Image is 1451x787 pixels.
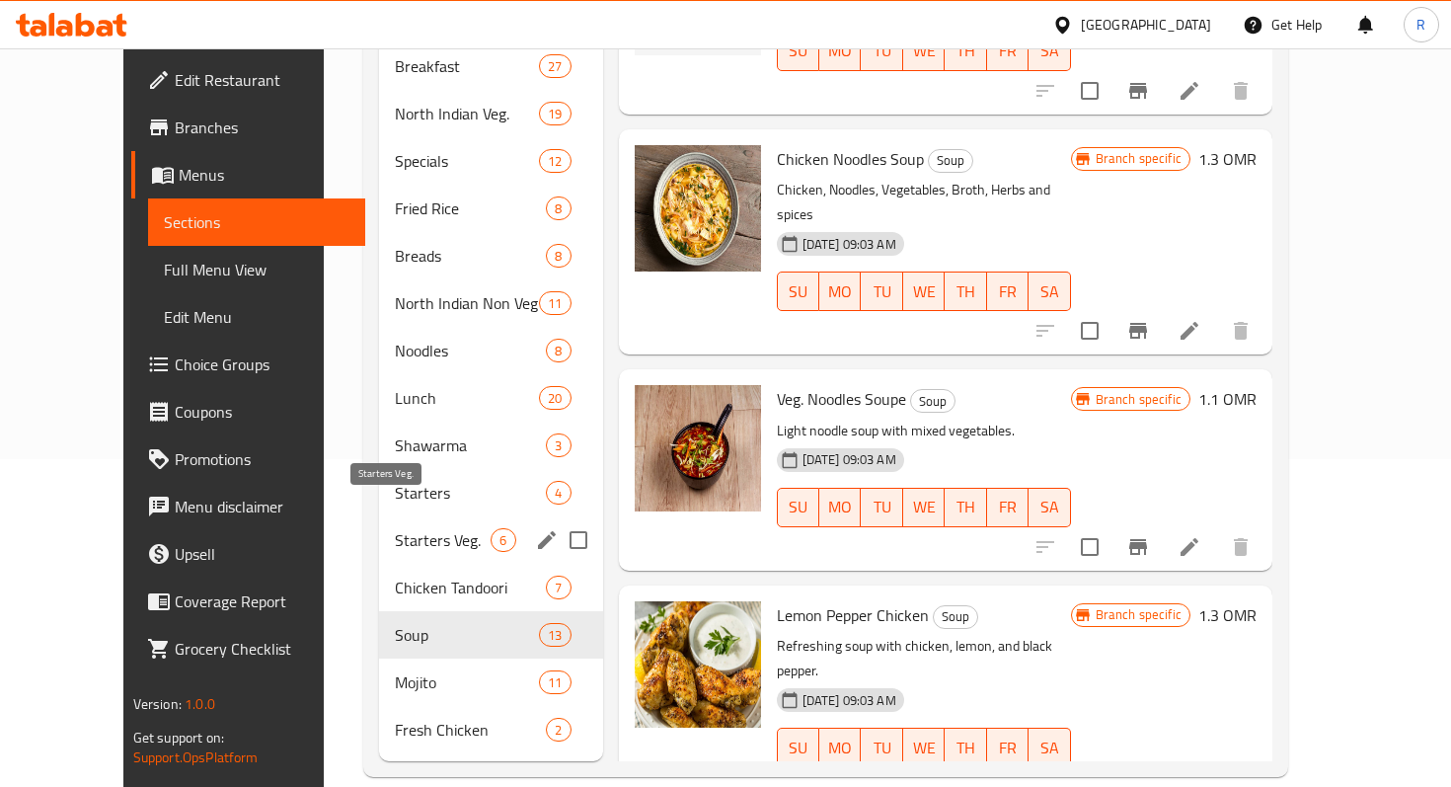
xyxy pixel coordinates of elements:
[540,673,570,692] span: 11
[911,277,937,306] span: WE
[1217,67,1264,115] button: delete
[379,516,602,564] div: Starters Veg.6edit
[395,670,539,694] span: Mojito
[395,718,546,742] span: Fresh Chicken
[786,277,811,306] span: SU
[540,57,570,76] span: 27
[547,436,570,455] span: 3
[777,634,1071,683] p: Refreshing soup with chicken, lemon, and black pepper.
[131,530,365,578] a: Upsell
[635,385,761,512] img: Veg. Noodles Soupe
[395,623,539,647] div: Soup
[546,244,571,268] div: items
[869,277,894,306] span: TU
[175,542,349,566] span: Upsell
[395,291,539,315] span: North Indian Non Veg
[777,32,819,71] button: SU
[547,484,570,503] span: 4
[827,277,853,306] span: MO
[379,42,602,90] div: Breakfast27
[953,37,978,65] span: TH
[1069,526,1110,568] span: Select to update
[540,152,570,171] span: 12
[164,258,349,281] span: Full Menu View
[911,734,937,762] span: WE
[911,493,937,521] span: WE
[635,601,761,728] img: Lemon Pepper Chicken
[539,670,571,694] div: items
[395,102,539,125] span: North Indian Veg.
[379,564,602,611] div: Chicken Tandoori7
[777,419,1071,443] p: Light noodle soup with mixed vegetables.
[928,149,973,173] div: Soup
[540,294,570,313] span: 11
[929,149,972,172] span: Soup
[175,447,349,471] span: Promotions
[379,706,602,753] div: Fresh Chicken2
[795,691,904,710] span: [DATE] 09:03 AM
[795,450,904,469] span: [DATE] 09:03 AM
[379,374,602,422] div: Lunch20
[1178,535,1201,559] a: Edit menu item
[395,149,539,173] span: Specials
[179,163,349,187] span: Menus
[133,691,182,717] span: Version:
[819,488,861,527] button: MO
[819,272,861,311] button: MO
[131,56,365,104] a: Edit Restaurant
[539,149,571,173] div: items
[148,198,365,246] a: Sections
[539,623,571,647] div: items
[995,493,1021,521] span: FR
[995,37,1021,65] span: FR
[175,637,349,661] span: Grocery Checklist
[395,386,539,410] span: Lunch
[827,734,853,762] span: MO
[175,116,349,139] span: Branches
[635,145,761,272] img: Chicken Noodles Soup
[164,305,349,329] span: Edit Menu
[1088,390,1189,409] span: Branch specific
[1029,32,1070,71] button: SA
[827,37,853,65] span: MO
[131,341,365,388] a: Choice Groups
[133,725,224,750] span: Get support on:
[379,185,602,232] div: Fried Rice8
[379,422,602,469] div: Shawarma3
[934,605,977,628] span: Soup
[995,734,1021,762] span: FR
[777,144,924,174] span: Chicken Noodles Soup
[395,576,546,599] span: Chicken Tandoori
[987,728,1029,767] button: FR
[945,272,986,311] button: TH
[395,244,546,268] span: Breads
[546,197,571,220] div: items
[395,54,539,78] span: Breakfast
[547,247,570,266] span: 8
[395,339,546,362] span: Noodles
[1081,14,1211,36] div: [GEOGRAPHIC_DATA]
[546,718,571,742] div: items
[911,390,955,413] span: Soup
[395,197,546,220] span: Fried Rice
[131,578,365,625] a: Coverage Report
[546,576,571,599] div: items
[131,435,365,483] a: Promotions
[1198,145,1257,173] h6: 1.3 OMR
[1069,310,1110,352] span: Select to update
[786,37,811,65] span: SU
[395,528,491,552] span: Starters Veg.
[131,104,365,151] a: Branches
[131,625,365,672] a: Grocery Checklist
[795,235,904,254] span: [DATE] 09:03 AM
[1178,79,1201,103] a: Edit menu item
[1217,307,1264,354] button: delete
[395,481,546,505] span: Starters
